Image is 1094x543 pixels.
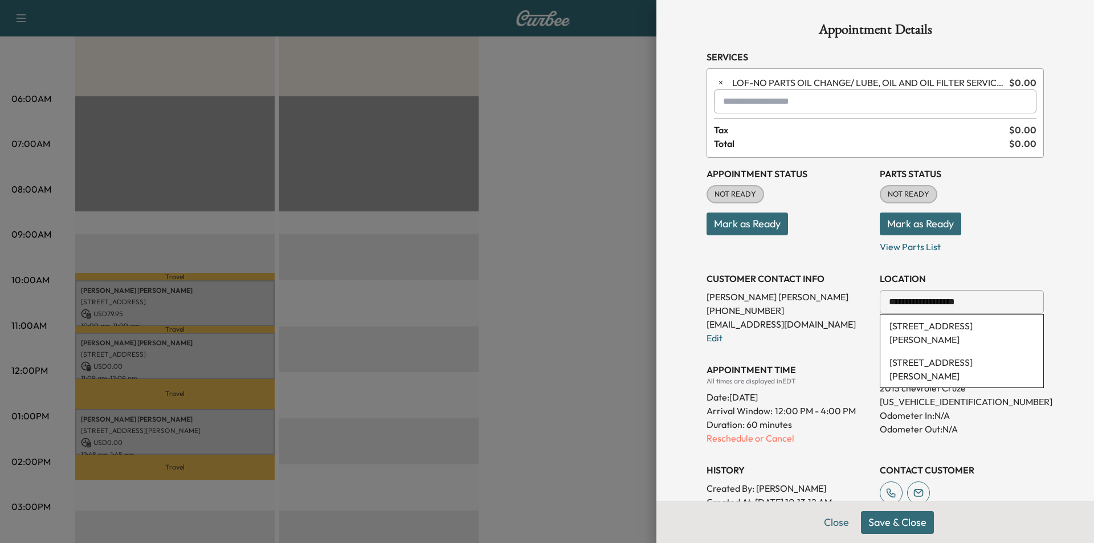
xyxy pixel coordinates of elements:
p: [US_VEHICLE_IDENTIFICATION_NUMBER] [880,395,1044,409]
p: 2015 chevrolet Cruze [880,381,1044,395]
span: NOT READY [881,189,936,200]
p: [PERSON_NAME] [PERSON_NAME] [707,290,871,304]
span: NOT READY [708,189,763,200]
p: [EMAIL_ADDRESS][DOMAIN_NAME] [707,317,871,331]
button: Close [817,511,856,534]
p: Created By : [PERSON_NAME] [707,481,871,495]
div: Date: [DATE] [707,386,871,404]
span: $ 0.00 [1009,76,1036,89]
span: Tax [714,123,1009,137]
h3: Services [707,50,1044,64]
span: Total [714,137,1009,150]
button: Mark as Ready [880,213,961,235]
p: [PHONE_NUMBER] [707,304,871,317]
span: $ 0.00 [1009,137,1036,150]
h3: CONTACT CUSTOMER [880,463,1044,477]
span: $ 0.00 [1009,123,1036,137]
h3: CUSTOMER CONTACT INFO [707,272,871,285]
a: Edit [707,332,722,344]
li: [STREET_ADDRESS][PERSON_NAME] [880,351,1043,387]
p: View Parts List [880,235,1044,254]
h3: Appointment Status [707,167,871,181]
p: Reschedule or Cancel [707,431,871,445]
h3: LOCATION [880,272,1044,285]
h3: Parts Status [880,167,1044,181]
h1: Appointment Details [707,23,1044,41]
button: Mark as Ready [707,213,788,235]
span: 12:00 PM - 4:00 PM [775,404,856,418]
p: Arrival Window: [707,404,871,418]
button: Save & Close [861,511,934,534]
li: [STREET_ADDRESS][PERSON_NAME] [880,315,1043,351]
div: All times are displayed in EDT [707,377,871,386]
h3: APPOINTMENT TIME [707,363,871,377]
h3: History [707,463,871,477]
p: Created At : [DATE] 10:13:12 AM [707,495,871,509]
p: Odometer In: N/A [880,409,1044,422]
p: Odometer Out: N/A [880,422,1044,436]
p: Duration: 60 minutes [707,418,871,431]
span: NO PARTS OIL CHANGE/ LUBE, OIL AND OIL FILTER SERVICE. RESET OIL LIFE MONITOR. HAZARDOUS WASTE FE... [732,76,1005,89]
